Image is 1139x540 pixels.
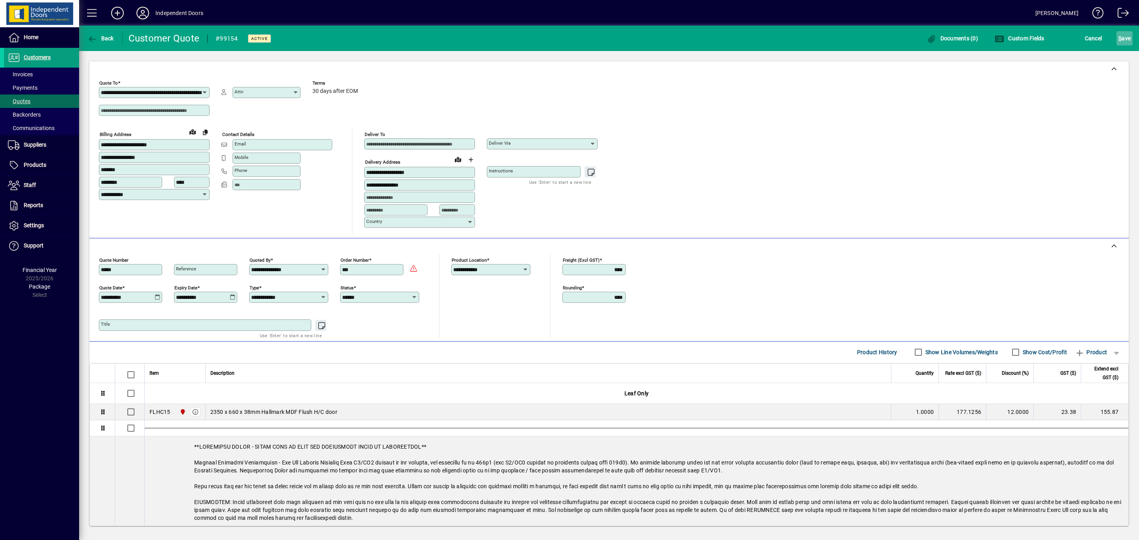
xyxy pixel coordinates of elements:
div: [PERSON_NAME] [1035,7,1078,19]
span: Active [251,36,268,41]
span: Communications [8,125,55,131]
span: 30 days after EOM [312,88,358,94]
span: Quotes [8,98,30,104]
mat-label: Deliver via [489,140,511,146]
span: Backorders [8,111,41,118]
span: Package [29,283,50,290]
label: Show Line Volumes/Weights [924,348,998,356]
div: FLHC15 [149,408,170,416]
span: Suppliers [24,142,46,148]
mat-label: Rounding [563,285,582,290]
button: Cancel [1083,31,1104,45]
button: Back [85,31,116,45]
button: Custom Fields [993,31,1046,45]
div: Independent Doors [155,7,203,19]
span: Staff [24,182,36,188]
span: 2350 x 660 x 38mm Hallmark MDF Flush H/C door [210,408,337,416]
span: Quantity [916,369,934,378]
mat-label: Status [341,285,354,290]
span: Custom Fields [995,35,1044,42]
span: Support [24,242,44,249]
a: Settings [4,216,79,236]
mat-label: Order number [341,257,369,262]
span: Description [210,369,235,378]
a: View on map [186,125,199,138]
a: Products [4,155,79,175]
span: Product [1075,346,1107,359]
a: Support [4,236,79,256]
span: Product History [857,346,897,359]
mat-label: Phone [235,168,247,173]
a: Knowledge Base [1086,2,1104,27]
button: Copy to Delivery address [199,126,212,138]
div: 177.1256 [944,408,981,416]
mat-hint: Use 'Enter' to start a new line [260,331,322,340]
mat-hint: Use 'Enter' to start a new line [529,177,591,187]
span: Cancel [1085,32,1102,45]
a: Reports [4,196,79,215]
td: 23.38 [1033,404,1081,420]
button: Save [1116,31,1133,45]
span: Financial Year [23,267,57,273]
mat-label: Deliver To [365,132,385,137]
span: Item [149,369,159,378]
span: Extend excl GST ($) [1086,364,1118,382]
mat-label: Quoted by [250,257,271,262]
span: 1.0000 [916,408,934,416]
td: 155.87 [1081,404,1128,420]
button: Add [105,6,130,20]
span: Home [24,34,38,40]
button: Product History [854,345,901,359]
div: Customer Quote [129,32,200,45]
span: Rate excl GST ($) [945,369,981,378]
mat-label: Expiry date [174,285,197,290]
mat-label: Attn [235,89,243,94]
span: GST ($) [1060,369,1076,378]
mat-label: Quote number [99,257,129,262]
span: Discount (%) [1002,369,1029,378]
mat-label: Quote To [99,80,118,86]
button: Product [1071,345,1111,359]
label: Show Cost/Profit [1021,348,1067,356]
span: Reports [24,202,43,208]
a: Staff [4,176,79,195]
span: Terms [312,81,360,86]
mat-label: Country [366,219,382,224]
mat-label: Reference [176,266,196,272]
span: S [1118,35,1122,42]
div: Leaf Only [145,383,1128,404]
a: Invoices [4,68,79,81]
a: View on map [452,153,464,166]
span: Payments [8,85,38,91]
a: Logout [1112,2,1129,27]
span: Invoices [8,71,33,77]
span: Products [24,162,46,168]
span: ave [1118,32,1131,45]
a: Communications [4,121,79,135]
mat-label: Instructions [489,168,513,174]
a: Suppliers [4,135,79,155]
a: Backorders [4,108,79,121]
button: Documents (0) [925,31,980,45]
span: Christchurch [178,408,187,416]
button: Profile [130,6,155,20]
div: #99154 [216,32,238,45]
td: 12.0000 [986,404,1033,420]
span: Customers [24,54,51,60]
button: Choose address [464,153,477,166]
span: Back [87,35,114,42]
mat-label: Freight (excl GST) [563,257,600,262]
a: Home [4,28,79,47]
mat-label: Type [250,285,259,290]
span: Settings [24,222,44,228]
mat-label: Title [101,321,110,327]
mat-label: Quote date [99,285,122,290]
app-page-header-button: Back [79,31,123,45]
a: Quotes [4,94,79,108]
a: Payments [4,81,79,94]
span: Documents (0) [927,35,978,42]
mat-label: Email [235,141,246,147]
mat-label: Mobile [235,155,248,160]
mat-label: Product location [452,257,487,262]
